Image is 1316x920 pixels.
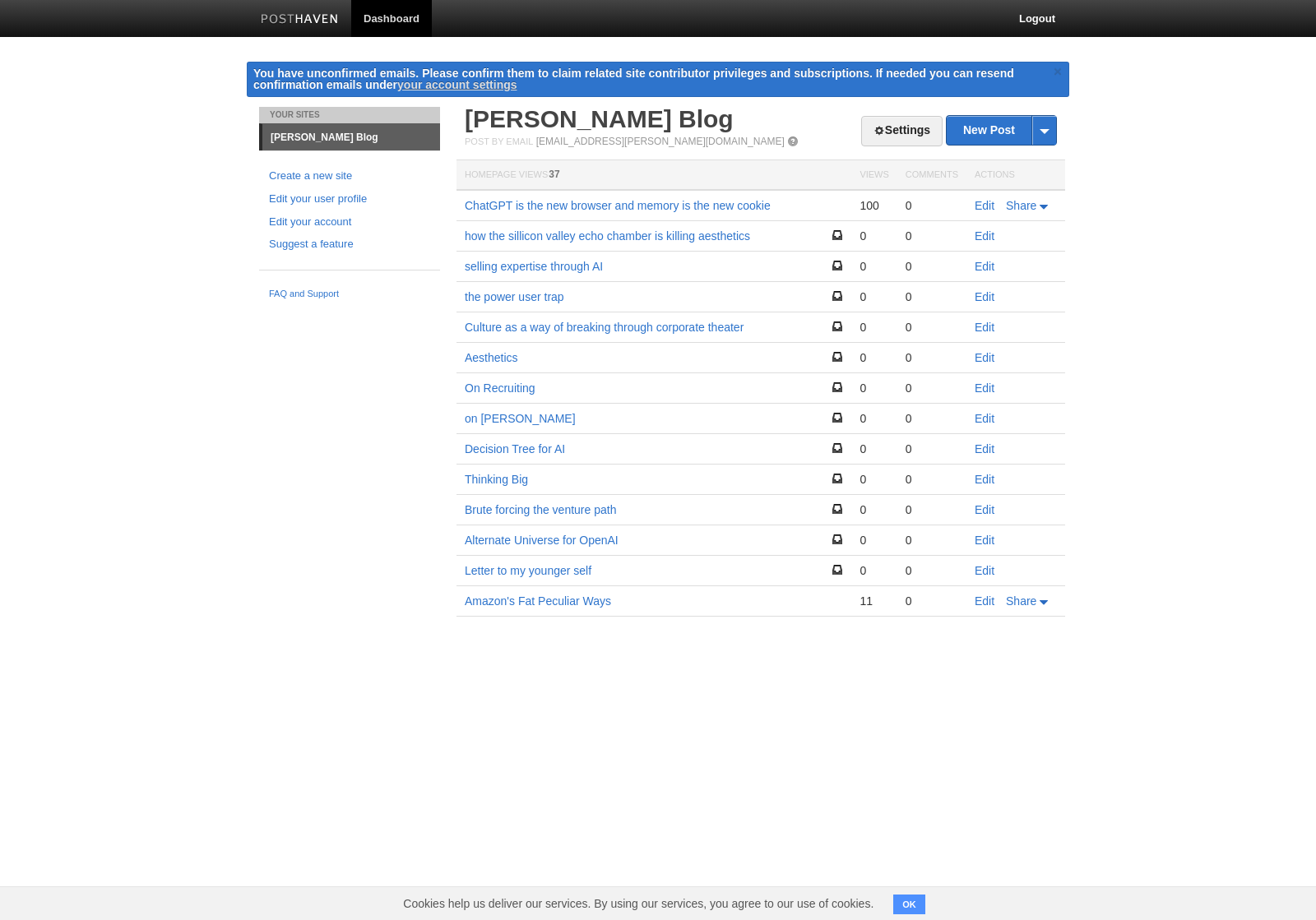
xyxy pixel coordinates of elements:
th: Views [851,160,897,191]
a: Edit [975,412,994,425]
span: You have unconfirmed emails. Please confirm them to claim related site contributor privileges and... [253,67,1014,91]
div: 0 [860,320,888,335]
div: 0 [906,289,958,304]
div: 0 [906,533,958,548]
a: FAQ and Support [269,287,430,302]
div: 0 [860,229,888,243]
a: your account settings [397,78,517,91]
th: Comments [897,160,966,191]
div: 0 [906,259,958,274]
button: OK [893,895,925,914]
div: 0 [906,411,958,426]
div: 0 [906,229,958,243]
div: 0 [860,259,888,274]
span: Post by Email [465,136,533,146]
a: Edit [975,473,994,486]
div: 0 [906,442,958,456]
a: Edit [975,534,994,547]
a: [EMAIL_ADDRESS][PERSON_NAME][DOMAIN_NAME] [536,136,785,147]
div: 0 [860,502,888,517]
a: [PERSON_NAME] Blog [262,124,440,150]
a: Edit [975,199,994,212]
a: Alternate Universe for OpenAI [465,534,619,547]
a: Edit [975,290,994,303]
a: Suggest a feature [269,236,430,253]
span: 37 [549,169,559,180]
a: selling expertise through AI [465,260,603,273]
div: 0 [906,381,958,395]
div: 0 [906,350,958,365]
a: on [PERSON_NAME] [465,412,576,425]
a: Edit [975,381,994,395]
a: Edit [975,564,994,577]
div: 100 [860,198,888,213]
th: Actions [966,160,1065,191]
li: Your Sites [259,107,440,123]
div: 0 [906,320,958,335]
a: Culture as a way of breaking through corporate theater [465,321,744,334]
div: 11 [860,594,888,608]
span: Share [1006,199,1036,212]
div: 0 [860,289,888,304]
div: 0 [906,563,958,578]
a: Letter to my younger self [465,564,591,577]
a: Edit [975,351,994,364]
a: Edit [975,321,994,334]
a: Settings [861,116,943,146]
div: 0 [906,594,958,608]
a: × [1050,62,1065,82]
a: how the sillicon valley echo chamber is killing aesthetics [465,229,750,243]
span: Share [1006,594,1036,608]
a: New Post [947,116,1056,145]
a: Edit [975,503,994,516]
div: 0 [860,533,888,548]
a: Create a new site [269,168,430,185]
th: Homepage Views [456,160,851,191]
div: 0 [860,381,888,395]
span: Cookies help us deliver our services. By using our services, you agree to our use of cookies. [387,887,890,920]
a: On Recruiting [465,381,535,395]
div: 0 [906,472,958,487]
div: 0 [860,411,888,426]
a: Amazon's Fat Peculiar Ways [465,594,611,608]
a: the power user trap [465,290,564,303]
div: 0 [860,563,888,578]
a: Edit [975,594,994,608]
a: Thinking Big [465,473,528,486]
div: 0 [860,350,888,365]
a: Edit [975,229,994,243]
a: [PERSON_NAME] Blog [465,105,734,132]
a: Aesthetics [465,351,518,364]
a: Edit [975,260,994,273]
a: Brute forcing the venture path [465,503,616,516]
div: 0 [860,442,888,456]
a: Decision Tree for AI [465,442,565,455]
a: Edit [975,442,994,455]
img: Posthaven-bar [261,14,339,26]
a: Edit your account [269,214,430,231]
div: 0 [906,198,958,213]
div: 0 [860,472,888,487]
a: Edit your user profile [269,191,430,208]
a: ChatGPT is the new browser and memory is the new cookie [465,199,771,212]
div: 0 [906,502,958,517]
